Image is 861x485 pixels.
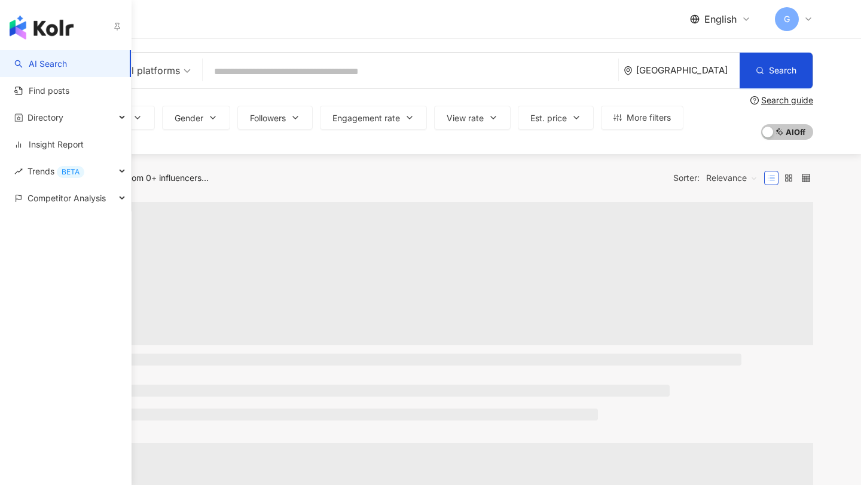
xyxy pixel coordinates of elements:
[530,113,567,123] span: Est. price
[332,113,400,123] span: Engagement rate
[175,113,203,123] span: Gender
[14,139,84,151] a: Insight Report
[14,85,69,97] a: Find posts
[673,168,764,188] div: Sorter:
[447,113,484,123] span: View rate
[14,58,67,70] a: searchAI Search
[636,65,740,75] div: [GEOGRAPHIC_DATA]
[28,158,84,185] span: Trends
[10,16,74,39] img: logo
[28,104,63,131] span: Directory
[250,113,286,123] span: Followers
[624,66,633,75] span: environment
[761,96,813,105] div: Search guide
[706,168,758,188] span: Relevance
[28,185,106,211] span: Competitor Analysis
[96,173,209,183] div: Search from 0+ influencers...
[750,96,759,105] span: question-circle
[57,166,84,178] div: BETA
[237,106,313,130] button: Followers
[162,106,230,130] button: Gender
[320,106,427,130] button: Engagement rate
[769,66,796,75] span: Search
[784,13,790,26] span: G
[434,106,511,130] button: View rate
[627,113,671,122] span: More filters
[14,167,23,176] span: rise
[106,61,180,80] div: All platforms
[601,106,683,130] button: More filters
[518,106,594,130] button: Est. price
[740,53,813,88] button: Search
[704,13,737,26] span: English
